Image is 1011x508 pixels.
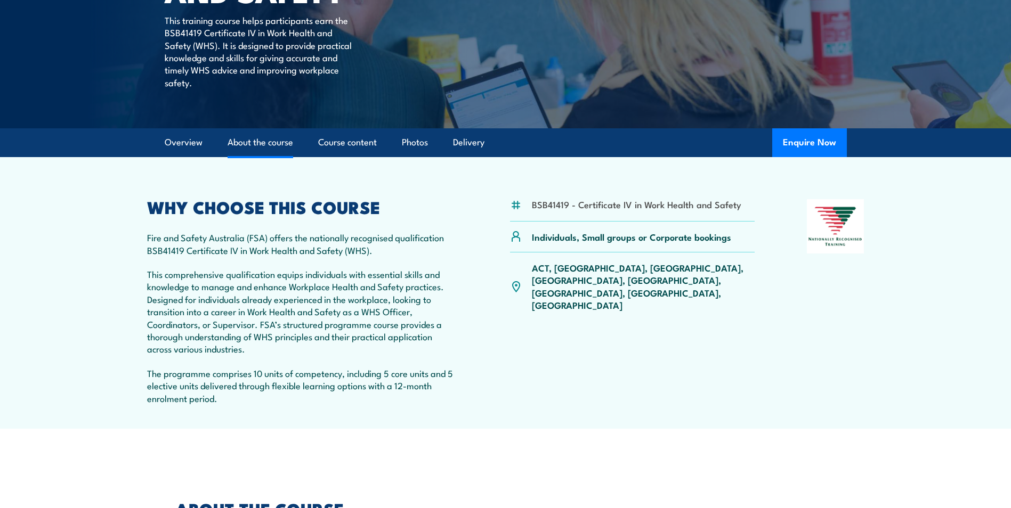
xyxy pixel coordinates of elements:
[453,128,484,157] a: Delivery
[807,199,864,253] img: Nationally Recognised Training logo.
[147,199,458,214] h2: WHY CHOOSE THIS COURSE
[532,198,741,210] li: BSB41419 - Certificate IV in Work Health and Safety
[147,367,458,404] p: The programme comprises 10 units of competency, including 5 core units and 5 elective units deliv...
[165,14,359,88] p: This training course helps participants earn the BSB41419 Certificate IV in Work Health and Safet...
[402,128,428,157] a: Photos
[147,231,458,256] p: Fire and Safety Australia (FSA) offers the nationally recognised qualification BSB41419 Certifica...
[532,231,731,243] p: Individuals, Small groups or Corporate bookings
[228,128,293,157] a: About the course
[772,128,847,157] button: Enquire Now
[165,128,203,157] a: Overview
[147,268,458,355] p: This comprehensive qualification equips individuals with essential skills and knowledge to manage...
[318,128,377,157] a: Course content
[532,261,755,312] p: ACT, [GEOGRAPHIC_DATA], [GEOGRAPHIC_DATA], [GEOGRAPHIC_DATA], [GEOGRAPHIC_DATA], [GEOGRAPHIC_DATA...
